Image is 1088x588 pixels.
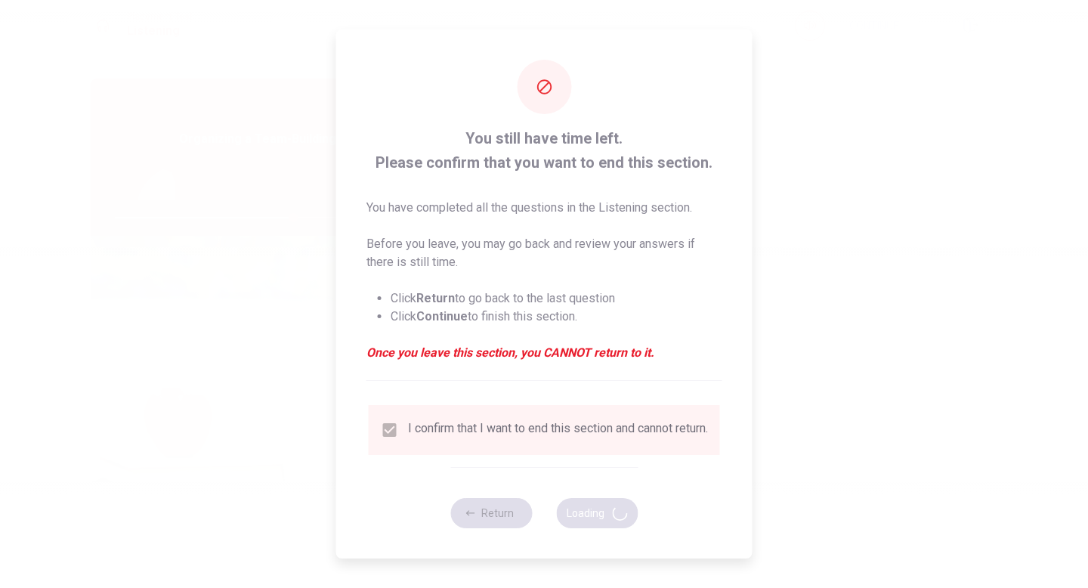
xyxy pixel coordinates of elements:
[416,291,455,305] strong: Return
[556,498,638,528] button: Loading
[391,289,722,308] li: Click to go back to the last question
[416,309,468,323] strong: Continue
[408,421,708,439] div: I confirm that I want to end this section and cannot return.
[366,126,722,175] span: You still have time left. Please confirm that you want to end this section.
[366,235,722,271] p: Before you leave, you may go back and review your answers if there is still time.
[391,308,722,326] li: Click to finish this section.
[450,498,532,528] button: Return
[366,344,722,362] em: Once you leave this section, you CANNOT return to it.
[366,199,722,217] p: You have completed all the questions in the Listening section.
